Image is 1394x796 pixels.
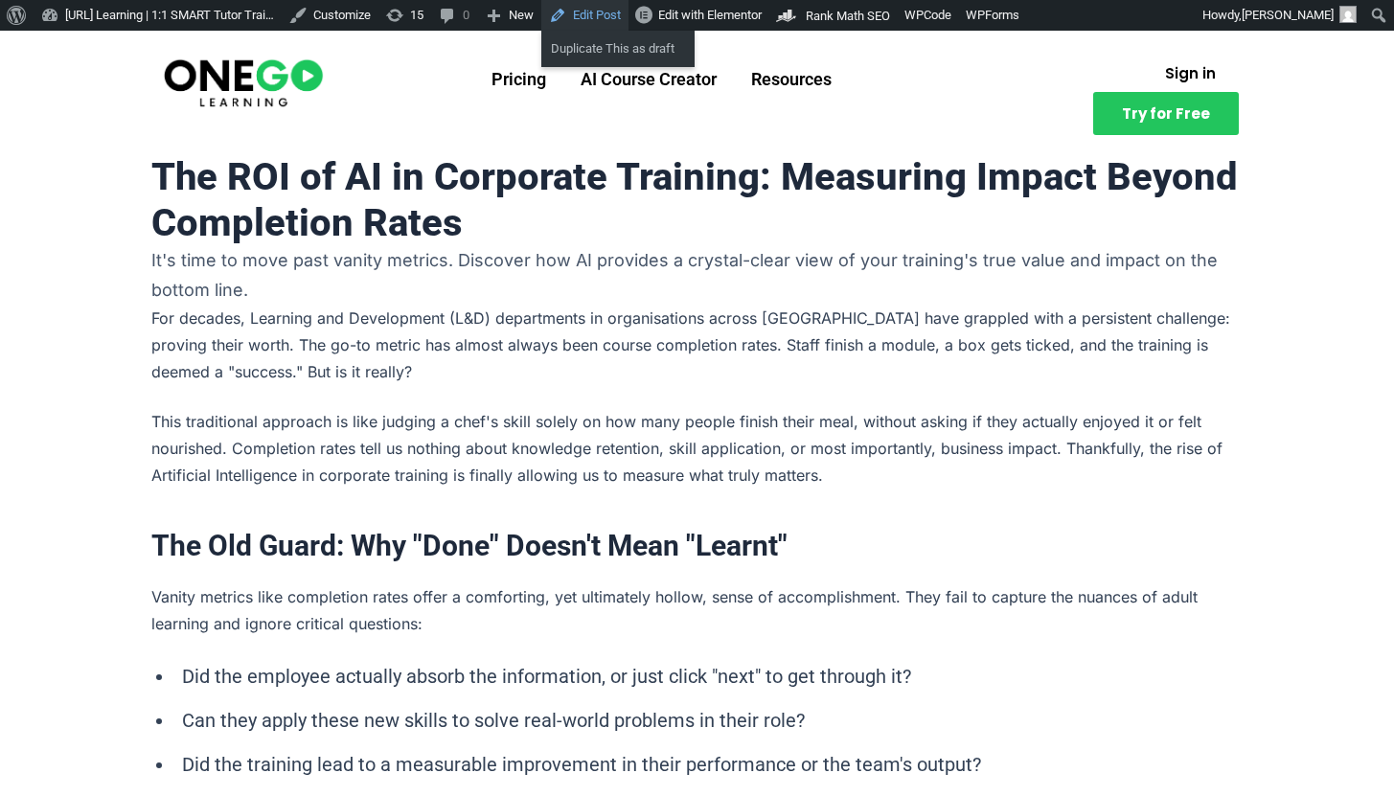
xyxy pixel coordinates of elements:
[151,583,1244,637] p: Vanity metrics like completion rates offer a comforting, yet ultimately hollow, sense of accompli...
[541,36,695,61] a: Duplicate This as draft
[474,55,563,104] a: Pricing
[1165,66,1216,80] span: Sign in
[151,154,1244,246] h1: The ROI of AI in Corporate Training: Measuring Impact Beyond Completion Rates
[1093,92,1239,135] a: Try for Free
[151,305,1244,385] p: For decades, Learning and Development (L&D) departments in organisations across [GEOGRAPHIC_DATA]...
[1122,106,1210,121] span: Try for Free
[563,55,734,104] a: AI Course Creator
[658,8,762,22] span: Edit with Elementor
[151,246,1244,305] p: It's time to move past vanity metrics. Discover how AI provides a crystal-clear view of your trai...
[174,748,1244,781] li: Did the training lead to a measurable improvement in their performance or the team's output?
[151,408,1244,489] p: This traditional approach is like judging a chef's skill solely on how many people finish their m...
[1242,8,1334,22] span: [PERSON_NAME]
[1142,55,1239,92] a: Sign in
[151,527,1244,564] h2: The Old Guard: Why "Done" Doesn't Mean "Learnt"
[806,9,890,23] span: Rank Math SEO
[734,55,849,104] a: Resources
[174,704,1244,737] li: Can they apply these new skills to solve real-world problems in their role?
[174,660,1244,693] li: Did the employee actually absorb the information, or just click "next" to get through it?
